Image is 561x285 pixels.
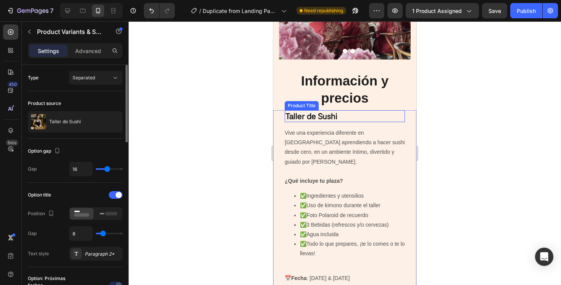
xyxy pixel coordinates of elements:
strong: Duración [18,263,41,269]
div: Position [28,209,56,219]
div: Gap [28,230,37,237]
button: Save [482,3,507,18]
div: Paragraph 2* [85,251,121,258]
span: Duplicate from Landing Page - [DATE] 21:14:43 [203,7,278,15]
div: Type [28,74,39,81]
p: Settings [38,47,59,55]
p: Product Variants & Swatches [37,27,102,36]
p: 7 [50,6,53,15]
div: Text style [28,250,49,257]
img: product feature img [31,114,46,129]
iframe: Design area [273,21,416,285]
strong: Fecha [18,254,33,260]
div: Open Intercom Messenger [535,248,553,266]
span: 1 product assigned [412,7,462,15]
div: Option title [28,192,51,198]
button: 1 product assigned [406,3,479,18]
span: Separated [73,75,95,81]
p: Advanced [75,47,101,55]
input: Auto [69,162,92,176]
button: Publish [510,3,542,18]
div: Gap [28,166,37,172]
div: 450 [7,81,18,87]
p: Taller de Sushi [49,119,81,124]
span: Need republishing [304,7,343,14]
div: Beta [6,140,18,146]
div: Undo/Redo [144,3,175,18]
div: Option gap [28,146,62,156]
span: / [199,7,201,15]
div: Publish [517,7,536,15]
button: 7 [3,3,57,18]
div: Product source [28,100,61,107]
input: Auto [69,227,92,240]
button: Separated [69,71,123,85]
span: Save [488,8,501,14]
